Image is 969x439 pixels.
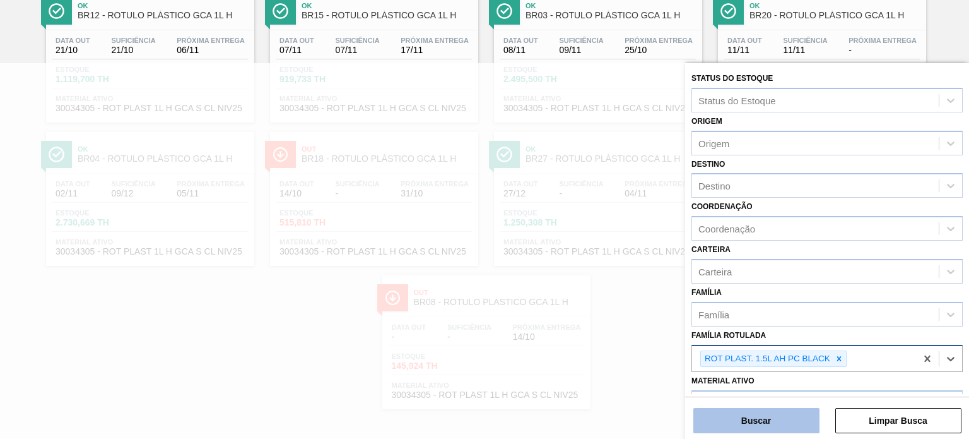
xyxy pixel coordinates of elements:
[727,45,762,55] span: 11/11
[302,11,472,20] span: BR15 - RÓTULO PLÁSTICO GCA 1L H
[749,2,920,9] span: Ok
[177,45,245,55] span: 06/11
[177,37,245,44] span: Próxima Entrega
[698,309,729,320] div: Família
[698,95,776,105] div: Status do Estoque
[279,37,314,44] span: Data out
[335,37,379,44] span: Suficiência
[691,117,722,126] label: Origem
[401,37,469,44] span: Próxima Entrega
[698,266,732,277] div: Carteira
[559,45,603,55] span: 09/11
[279,45,314,55] span: 07/11
[56,37,90,44] span: Data out
[783,37,827,44] span: Suficiência
[559,37,603,44] span: Suficiência
[335,45,379,55] span: 07/11
[111,45,155,55] span: 21/10
[691,331,766,340] label: Família Rotulada
[49,3,64,19] img: Ícone
[78,2,248,9] span: Ok
[698,181,731,191] div: Destino
[783,45,827,55] span: 11/11
[496,3,512,19] img: Ícone
[111,37,155,44] span: Suficiência
[56,45,90,55] span: 21/10
[720,3,736,19] img: Ícone
[691,160,725,169] label: Destino
[503,45,538,55] span: 08/11
[849,37,917,44] span: Próxima Entrega
[691,202,753,211] label: Coordenação
[698,138,729,148] div: Origem
[526,2,696,9] span: Ok
[691,74,773,83] label: Status do Estoque
[273,3,288,19] img: Ícone
[78,11,248,20] span: BR12 - RÓTULO PLÁSTICO GCA 1L H
[727,37,762,44] span: Data out
[401,45,469,55] span: 17/11
[503,37,538,44] span: Data out
[849,45,917,55] span: -
[625,45,693,55] span: 25/10
[691,245,731,254] label: Carteira
[698,224,755,234] div: Coordenação
[526,11,696,20] span: BR03 - RÓTULO PLÁSTICO GCA 1L H
[749,11,920,20] span: BR20 - RÓTULO PLÁSTICO GCA 1L H
[302,2,472,9] span: Ok
[691,288,722,297] label: Família
[701,351,832,367] div: ROT PLAST. 1.5L AH PC BLACK
[691,376,755,385] label: Material ativo
[625,37,693,44] span: Próxima Entrega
